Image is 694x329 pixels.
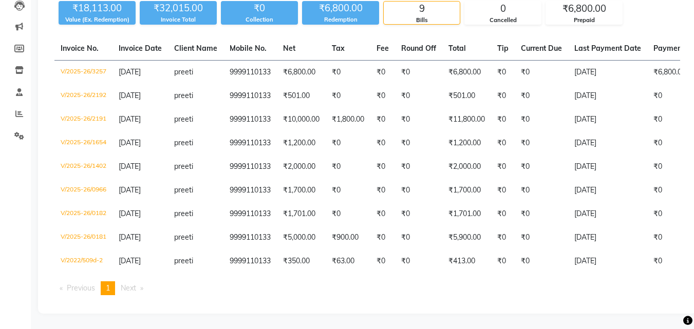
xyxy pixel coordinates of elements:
[119,256,141,265] span: [DATE]
[59,1,136,15] div: ₹18,113.00
[491,179,515,202] td: ₹0
[332,44,345,53] span: Tax
[442,84,491,108] td: ₹501.00
[283,44,295,53] span: Net
[277,202,326,226] td: ₹1,701.00
[277,84,326,108] td: ₹501.00
[442,179,491,202] td: ₹1,700.00
[491,84,515,108] td: ₹0
[442,155,491,179] td: ₹2,000.00
[174,138,193,147] span: preeti
[568,84,647,108] td: [DATE]
[370,131,395,155] td: ₹0
[515,226,568,249] td: ₹0
[515,179,568,202] td: ₹0
[302,15,379,24] div: Redemption
[174,91,193,100] span: preeti
[277,249,326,273] td: ₹350.00
[54,84,112,108] td: V/2025-26/2192
[302,1,379,15] div: ₹6,800.00
[395,202,442,226] td: ₹0
[326,179,370,202] td: ₹0
[491,108,515,131] td: ₹0
[54,108,112,131] td: V/2025-26/2191
[442,61,491,85] td: ₹6,800.00
[491,226,515,249] td: ₹0
[326,226,370,249] td: ₹900.00
[326,249,370,273] td: ₹63.00
[140,1,217,15] div: ₹32,015.00
[568,108,647,131] td: [DATE]
[384,16,460,25] div: Bills
[395,179,442,202] td: ₹0
[370,179,395,202] td: ₹0
[119,233,141,242] span: [DATE]
[277,131,326,155] td: ₹1,200.00
[223,226,277,249] td: 9999110133
[465,16,541,25] div: Cancelled
[326,155,370,179] td: ₹0
[277,155,326,179] td: ₹2,000.00
[442,131,491,155] td: ₹1,200.00
[54,281,680,295] nav: Pagination
[515,108,568,131] td: ₹0
[54,249,112,273] td: V/2022/509d-2
[174,209,193,218] span: preeti
[395,249,442,273] td: ₹0
[515,61,568,85] td: ₹0
[395,108,442,131] td: ₹0
[119,67,141,76] span: [DATE]
[223,131,277,155] td: 9999110133
[223,84,277,108] td: 9999110133
[223,202,277,226] td: 9999110133
[515,155,568,179] td: ₹0
[54,202,112,226] td: V/2025-26/0182
[574,44,641,53] span: Last Payment Date
[223,108,277,131] td: 9999110133
[119,91,141,100] span: [DATE]
[568,131,647,155] td: [DATE]
[174,256,193,265] span: preeti
[377,44,389,53] span: Fee
[174,44,217,53] span: Client Name
[54,226,112,249] td: V/2025-26/0181
[54,179,112,202] td: V/2025-26/0966
[442,226,491,249] td: ₹5,900.00
[515,84,568,108] td: ₹0
[491,202,515,226] td: ₹0
[54,155,112,179] td: V/2025-26/1402
[326,202,370,226] td: ₹0
[106,283,110,293] span: 1
[395,131,442,155] td: ₹0
[326,61,370,85] td: ₹0
[119,114,141,124] span: [DATE]
[491,155,515,179] td: ₹0
[370,249,395,273] td: ₹0
[515,249,568,273] td: ₹0
[515,202,568,226] td: ₹0
[442,108,491,131] td: ₹11,800.00
[277,108,326,131] td: ₹10,000.00
[442,249,491,273] td: ₹413.00
[515,131,568,155] td: ₹0
[326,131,370,155] td: ₹0
[370,84,395,108] td: ₹0
[223,249,277,273] td: 9999110133
[277,179,326,202] td: ₹1,700.00
[174,114,193,124] span: preeti
[221,15,298,24] div: Collection
[546,2,622,16] div: ₹6,800.00
[546,16,622,25] div: Prepaid
[174,162,193,171] span: preeti
[568,202,647,226] td: [DATE]
[67,283,95,293] span: Previous
[119,162,141,171] span: [DATE]
[491,249,515,273] td: ₹0
[568,179,647,202] td: [DATE]
[568,155,647,179] td: [DATE]
[370,108,395,131] td: ₹0
[395,155,442,179] td: ₹0
[370,202,395,226] td: ₹0
[326,84,370,108] td: ₹0
[465,2,541,16] div: 0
